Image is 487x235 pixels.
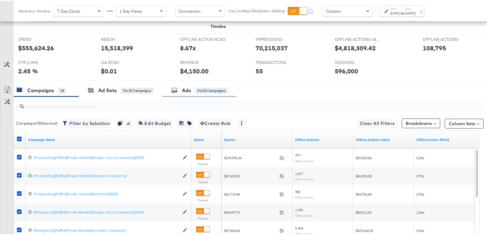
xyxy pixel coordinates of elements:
span: 5.54x [416,227,424,232]
span: 7 Day Clicks [57,8,80,13]
label: Paused [196,197,210,201]
span: $43,756.84 [356,191,371,196]
span: REACH [101,36,146,42]
div: $0.01 [101,66,117,75]
a: The total amount spent to date. [224,136,290,141]
span: 0.34x [416,155,424,159]
button: Clear All Filters [358,118,397,127]
input: Search Campaigns by Name, ID or Objective [24,97,442,109]
a: [Prospecting][Traffic][Private Brands][Shoppe-ing List Quarterly][2025] [34,154,180,159]
span: 0.70x [416,191,424,196]
button: Breakdowns [402,118,440,127]
span: $104,995.34 [224,155,277,159]
button: Column Sets [445,118,484,128]
div: [DATE] [405,10,415,15]
a: Offline Actions. [356,136,411,141]
span: 1,399 [295,207,303,211]
sub: Offline Actions [295,231,314,235]
a: Offline Actions. [295,136,351,141]
span: $62,710.48 [224,191,277,196]
button: Edit Budget [137,118,173,127]
span: Filter by Selection [64,119,110,126]
span: $55,911.50 [356,209,371,214]
span: OFFLINE ACTIONS [423,36,468,42]
span: 982 [295,189,301,193]
div: Ad Sets [98,86,117,93]
span: REVENUE [180,59,226,65]
span: Edit Budget [139,119,171,126]
div: 70,215,037 [256,43,288,52]
sub: Offline Actions [295,213,314,217]
span: 1,417 [295,170,303,175]
span: Create Rule [200,119,231,126]
div: for 18 Campaigns [121,87,153,92]
span: OFFLINE ACTION ROAS [180,36,226,42]
span: $36,003.68 [356,155,371,159]
span: OFFLINE ACTIONS VALUE [335,36,380,42]
label: Start: [390,6,400,10]
div: Attribution Window: [18,8,51,12]
span: GA ROAS [101,59,146,65]
a: Your campaign name. [28,136,189,141]
button: Create Rule [198,118,233,127]
span: TRANSACTIONS [256,59,301,65]
a: [Prospecting][Traffic][Private Brands][BodyTech][2025] [34,191,180,196]
span: Custom [326,8,341,13]
label: End: [405,6,415,10]
label: Paused [196,179,210,183]
sub: Offline Actions [295,176,314,180]
span: Clear All Filters [360,119,395,126]
a: [Retargeting][Traffic][Private Brands][Shoppe-ing List Quarterly][2025] [34,209,180,214]
div: Timeline [211,23,226,29]
div: Campaigns [27,86,54,93]
span: Conversion [179,8,200,13]
label: Use Unified Attribution Setting: [228,7,285,13]
sub: Offline Actions [295,195,314,198]
div: 15,518,399 [101,43,133,52]
span: 1 Day Views [119,8,143,13]
span: 1.24x [416,209,424,214]
span: $207,665.25 [356,227,373,232]
div: 8.67x [180,43,196,52]
div: 2.45 % [18,66,38,75]
div: Ads [182,86,191,93]
span: ↑ [373,10,379,12]
a: Shows the current state of your Ad Campaign. [194,136,219,141]
span: 0.75x [416,173,424,177]
strong: to [400,10,405,15]
a: Offline Actions. [416,136,472,141]
sub: Offline Actions [295,158,314,162]
span: 5,304 [295,225,303,230]
div: 18 [59,87,66,92]
span: SESSIONS [335,59,380,65]
span: CTR (LINK) [18,59,64,65]
label: Paused [196,216,210,220]
a: [Prospecting][Traffic][Private Brands][Innovation Quarterly] [34,173,180,178]
span: $65,296.08 [356,173,371,177]
div: Campaigns ( 18 Selected) [16,120,58,125]
a: [Retargeting][Traffic][Private Brands][Innovation Quarterly] [34,227,180,232]
div: [DATE] [390,10,400,15]
div: 55 [256,66,263,75]
div: [Prospecting][Traffic][Private Brands][Innovation Quarterly] [34,173,180,177]
div: [Prospecting][Traffic][Private Brands][Shoppe-ing List Quarterly][2025] [34,154,180,159]
div: $555,624.26 [18,43,54,52]
div: for 18 Campaigns [196,87,227,92]
div: 108,795 [423,43,446,52]
span: $37,456.06 [224,227,277,232]
label: Paused [196,161,210,165]
div: $4,150.00 [180,66,209,75]
span: $87,602.09 [224,173,277,177]
button: Filter by Selection [62,118,112,127]
div: 596,000 [335,66,358,75]
span: SPEND [18,36,64,42]
span: $44,997.72 [224,209,277,214]
span: 777 [295,152,301,157]
span: IMPRESSIONS [256,36,301,42]
div: $4,818,309.42 [335,43,376,52]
